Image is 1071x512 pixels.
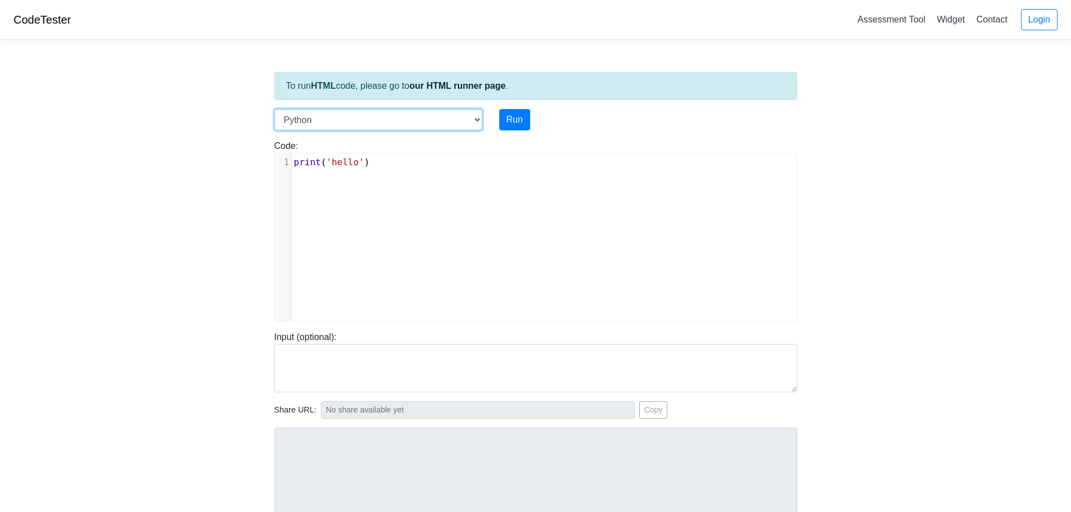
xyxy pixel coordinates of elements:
[639,401,668,419] button: Copy
[275,156,291,169] div: 1
[409,81,505,90] a: our HTML runner page
[972,10,1012,29] a: Contact
[326,157,364,167] span: 'hello'
[274,72,797,100] div: To run code, please go to .
[294,157,370,167] span: ( )
[321,401,635,419] input: No share available yet
[266,330,806,392] div: Input (optional):
[13,13,71,26] a: CodeTester
[274,404,317,416] span: Share URL:
[932,10,969,29] a: Widget
[499,109,530,130] button: Run
[294,157,321,167] span: print
[853,10,930,29] a: Assessment Tool
[266,139,806,321] div: Code:
[311,81,336,90] strong: HTML
[1021,9,1058,30] a: Login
